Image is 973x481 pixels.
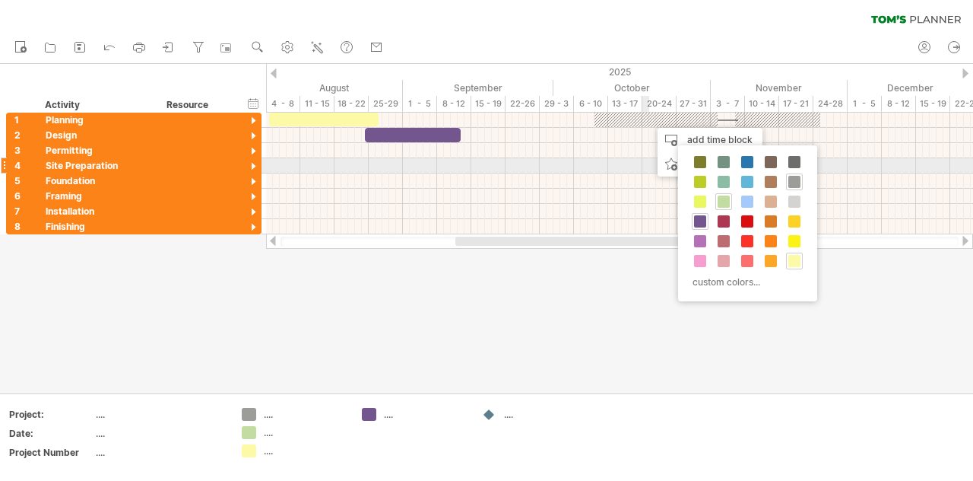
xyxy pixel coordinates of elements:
div: 2 [14,128,37,142]
div: Site Preparation [46,158,151,173]
div: .... [504,408,587,421]
div: 13 - 17 [608,96,642,112]
div: 6 - 10 [574,96,608,112]
div: 1 [14,113,37,127]
div: .... [264,408,347,421]
div: 4 - 8 [266,96,300,112]
div: custom colors... [686,272,805,292]
div: Foundation [46,174,151,188]
div: 22-26 [506,96,540,112]
div: 29 - 3 [540,96,574,112]
div: 4 [14,158,37,173]
div: 25-29 [369,96,403,112]
div: Planning [46,113,151,127]
div: .... [384,408,467,421]
div: 8 [14,219,37,234]
div: 8 - 12 [437,96,471,112]
div: Project Number [9,446,93,459]
div: 6 [14,189,37,203]
div: add icon [658,152,762,177]
div: .... [96,427,223,440]
div: Date: [9,427,93,440]
div: 7 [14,204,37,218]
div: 5 [14,174,37,188]
div: 17 - 21 [779,96,813,112]
div: 1 - 5 [848,96,882,112]
div: 3 - 7 [711,96,745,112]
div: 24-28 [813,96,848,112]
div: 15 - 19 [471,96,506,112]
div: August 2025 [259,80,403,96]
div: October 2025 [553,80,711,96]
div: 1 - 5 [403,96,437,112]
div: .... [96,446,223,459]
div: Installation [46,204,151,218]
div: Permitting [46,143,151,158]
div: 11 - 15 [300,96,334,112]
div: Project: [9,408,93,421]
div: 27 - 31 [677,96,711,112]
div: 10 - 14 [745,96,779,112]
div: Resource [166,97,213,113]
div: .... [264,444,347,457]
div: September 2025 [403,80,553,96]
div: Framing [46,189,151,203]
div: 15 - 19 [916,96,950,112]
div: Design [46,128,151,142]
div: Activity [45,97,151,113]
div: add time block [658,128,762,152]
div: 8 - 12 [882,96,916,112]
div: 3 [14,143,37,158]
div: November 2025 [711,80,848,96]
div: 20-24 [642,96,677,112]
div: .... [264,426,347,439]
div: .... [96,408,223,421]
div: Finishing [46,219,151,234]
div: 18 - 22 [334,96,369,112]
